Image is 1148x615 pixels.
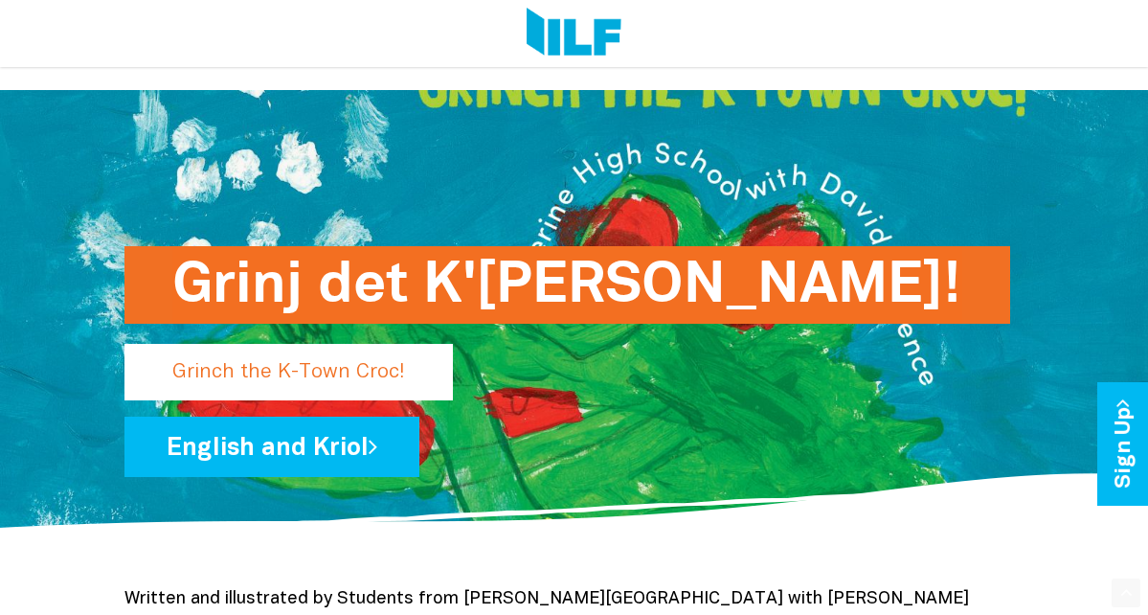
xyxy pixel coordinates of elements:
span: Written and illustrated by Students from [PERSON_NAME][GEOGRAPHIC_DATA] with [PERSON_NAME] [124,591,969,607]
div: Scroll Back to Top [1112,579,1140,607]
a: English and Kriol [124,417,419,477]
img: Logo [527,8,621,59]
a: Grinj det K'[PERSON_NAME]! [124,354,914,371]
h1: Grinj det K'[PERSON_NAME]! [172,246,962,324]
p: Grinch the K-Town Croc! [124,344,453,400]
